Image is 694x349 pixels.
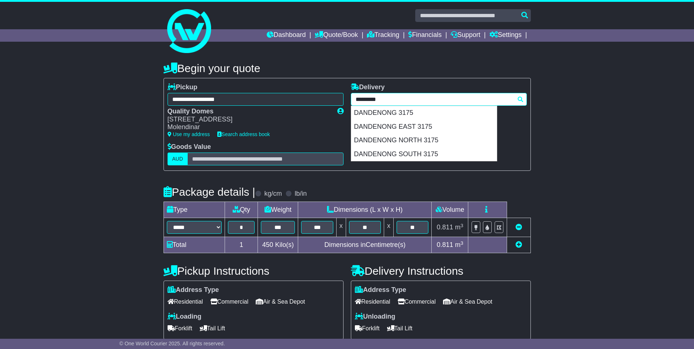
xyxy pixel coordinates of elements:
div: [STREET_ADDRESS] [168,116,330,124]
label: kg/cm [264,190,282,198]
h4: Begin your quote [164,62,531,74]
h4: Pickup Instructions [164,265,344,277]
div: Molendinar [168,123,330,131]
td: Volume [432,202,468,218]
span: m [455,241,464,248]
a: Search address book [217,131,270,137]
span: Forklift [168,323,192,334]
span: © One World Courier 2025. All rights reserved. [119,341,225,346]
span: Air & Sea Depot [443,296,492,307]
a: Use my address [168,131,210,137]
label: Address Type [168,286,219,294]
td: Kilo(s) [258,237,298,253]
div: DANDENONG EAST 3175 [351,120,497,134]
span: Forklift [355,323,380,334]
span: Tail Lift [387,323,413,334]
span: 0.811 [437,224,453,231]
div: DANDENONG NORTH 3175 [351,134,497,147]
a: Remove this item [515,224,522,231]
a: Tracking [367,29,399,42]
label: Loading [168,313,202,321]
td: Dimensions (L x W x H) [298,202,432,218]
span: m [455,224,464,231]
span: 0.811 [437,241,453,248]
h4: Delivery Instructions [351,265,531,277]
div: Quality Domes [168,108,330,116]
a: Dashboard [267,29,306,42]
sup: 3 [461,240,464,246]
label: Address Type [355,286,406,294]
td: 1 [225,237,258,253]
div: DANDENONG 3175 [351,106,497,120]
a: Settings [489,29,522,42]
span: Commercial [210,296,248,307]
span: Air & Sea Depot [256,296,305,307]
span: Residential [355,296,390,307]
a: Quote/Book [315,29,358,42]
label: Pickup [168,83,198,91]
td: Qty [225,202,258,218]
span: 450 [262,241,273,248]
td: x [336,218,346,237]
label: AUD [168,153,188,165]
div: DANDENONG SOUTH 3175 [351,147,497,161]
span: Residential [168,296,203,307]
label: Unloading [355,313,395,321]
sup: 3 [461,223,464,228]
td: x [384,218,394,237]
label: Goods Value [168,143,211,151]
label: Delivery [351,83,385,91]
a: Add new item [515,241,522,248]
td: Weight [258,202,298,218]
label: lb/in [295,190,307,198]
td: Dimensions in Centimetre(s) [298,237,432,253]
a: Support [451,29,480,42]
a: Financials [408,29,442,42]
td: Type [164,202,225,218]
td: Total [164,237,225,253]
span: Commercial [398,296,436,307]
span: Tail Lift [200,323,225,334]
h4: Package details | [164,186,255,198]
